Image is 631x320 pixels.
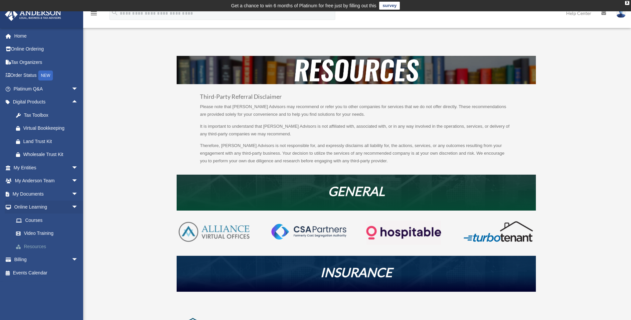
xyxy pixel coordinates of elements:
[200,103,513,123] p: Please note that [PERSON_NAME] Advisors may recommend or refer you to other companies for service...
[231,2,377,10] div: Get a chance to win 6 months of Platinum for free just by filling out this
[328,183,385,199] em: GENERAL
[366,221,441,245] img: Logo-transparent-dark
[461,221,536,242] img: turbotenant
[5,266,88,279] a: Events Calendar
[5,56,88,69] a: Tax Organizers
[3,8,63,21] img: Anderson Advisors Platinum Portal
[5,174,88,188] a: My Anderson Teamarrow_drop_down
[72,187,85,201] span: arrow_drop_down
[23,111,80,119] div: Tax Toolbox
[379,2,400,10] a: survey
[9,148,88,161] a: Wholesale Trust Kit
[5,253,88,266] a: Billingarrow_drop_down
[38,71,53,80] div: NEW
[9,122,88,135] a: Virtual Bookkeeping
[5,95,88,109] a: Digital Productsarrow_drop_up
[616,8,626,18] img: User Pic
[5,29,88,43] a: Home
[72,82,85,96] span: arrow_drop_down
[9,214,88,227] a: Courses
[5,161,88,174] a: My Entitiesarrow_drop_down
[111,9,118,16] i: search
[271,224,346,239] img: CSA-partners-Formerly-Cost-Segregation-Authority
[5,69,88,82] a: Order StatusNEW
[72,253,85,267] span: arrow_drop_down
[625,1,629,5] div: close
[72,161,85,175] span: arrow_drop_down
[72,201,85,214] span: arrow_drop_down
[9,135,88,148] a: Land Trust Kit
[72,95,85,109] span: arrow_drop_up
[200,123,513,142] p: It is important to understand that [PERSON_NAME] Advisors is not affiliated with, associated with...
[9,108,88,122] a: Tax Toolbox
[5,201,88,214] a: Online Learningarrow_drop_down
[90,12,98,17] a: menu
[23,150,80,159] div: Wholesale Trust Kit
[320,264,392,280] em: INSURANCE
[72,174,85,188] span: arrow_drop_down
[5,187,88,201] a: My Documentsarrow_drop_down
[23,124,80,132] div: Virtual Bookkeeping
[200,142,513,165] p: Therefore, [PERSON_NAME] Advisors is not responsible for, and expressly disclaims all liability f...
[90,9,98,17] i: menu
[5,82,88,95] a: Platinum Q&Aarrow_drop_down
[5,43,88,56] a: Online Ordering
[177,221,251,243] img: AVO-logo-1-color
[23,137,80,146] div: Land Trust Kit
[9,227,88,240] a: Video Training
[177,56,536,84] img: resources-header
[9,240,88,253] a: Resources
[200,94,513,103] h3: Third-Party Referral Disclaimer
